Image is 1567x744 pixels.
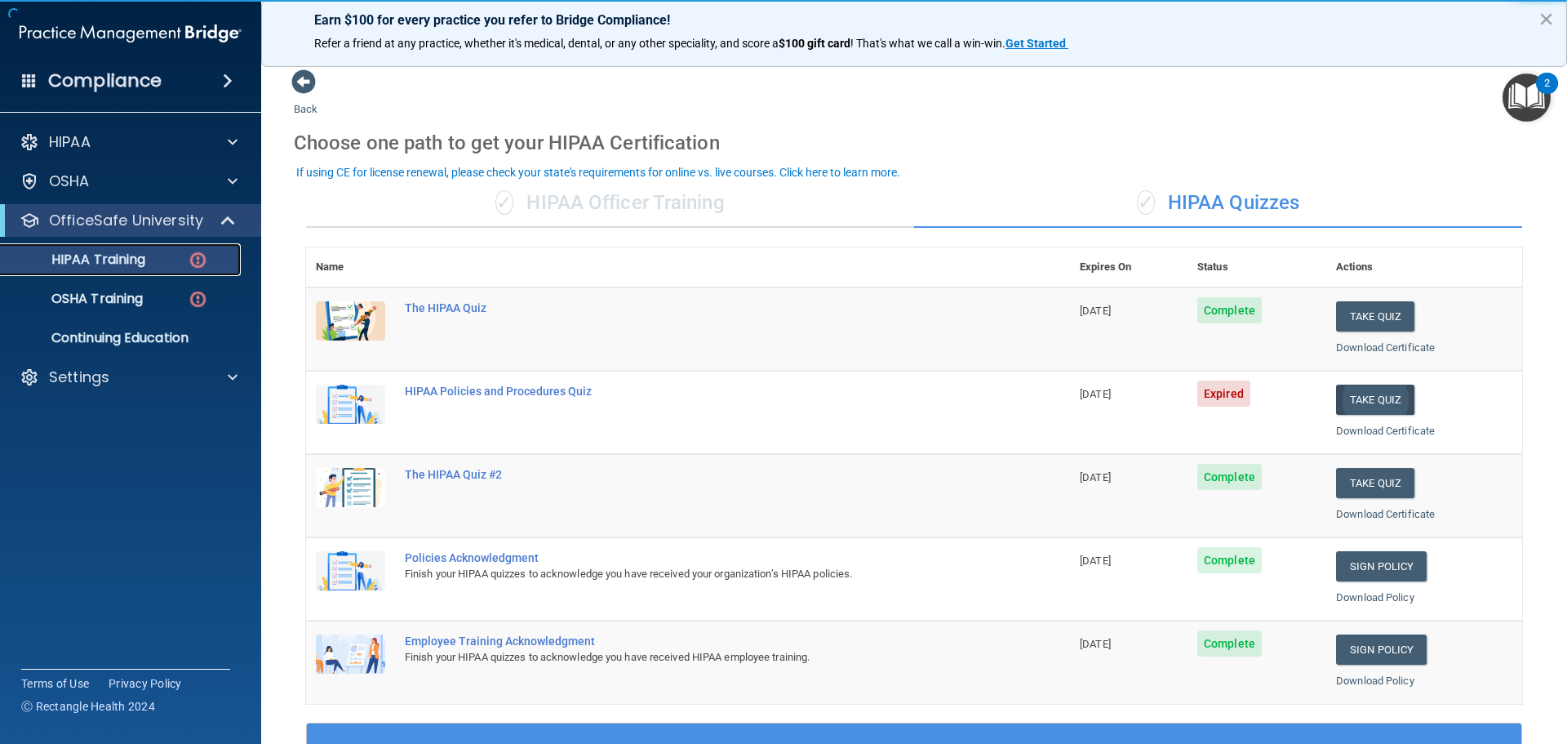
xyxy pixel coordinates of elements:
[1005,37,1066,50] strong: Get Started
[1080,471,1111,483] span: [DATE]
[1080,388,1111,400] span: [DATE]
[1005,37,1068,50] a: Get Started
[1197,547,1262,573] span: Complete
[294,164,903,180] button: If using CE for license renewal, please check your state's requirements for online vs. live cours...
[1336,675,1414,687] a: Download Policy
[49,132,91,152] p: HIPAA
[306,179,914,228] div: HIPAA Officer Training
[294,119,1534,167] div: Choose one path to get your HIPAA Certification
[1503,74,1551,122] button: Open Resource Center, 2 new notifications
[49,211,203,230] p: OfficeSafe University
[21,675,89,692] a: Terms of Use
[1326,247,1522,287] th: Actions
[49,368,109,387] p: Settings
[11,252,145,268] p: HIPAA Training
[1197,381,1250,407] span: Expired
[405,468,988,481] div: The HIPAA Quiz #2
[1336,508,1435,520] a: Download Certificate
[1336,591,1414,604] a: Download Policy
[405,385,988,398] div: HIPAA Policies and Procedures Quiz
[850,37,1005,50] span: ! That's what we call a win-win.
[495,190,513,215] span: ✓
[21,698,155,715] span: Ⓒ Rectangle Health 2024
[1538,6,1554,32] button: Close
[405,635,988,648] div: Employee Training Acknowledgment
[405,551,988,564] div: Policies Acknowledgment
[20,211,237,230] a: OfficeSafe University
[405,648,988,667] div: Finish your HIPAA quizzes to acknowledge you have received HIPAA employee training.
[49,172,90,191] p: OSHA
[1197,630,1262,657] span: Complete
[1080,305,1111,317] span: [DATE]
[314,37,779,50] span: Refer a friend at any practice, whether it's medical, dental, or any other speciality, and score a
[1197,464,1262,490] span: Complete
[20,172,237,191] a: OSHA
[20,368,237,387] a: Settings
[1544,83,1550,105] div: 2
[1080,638,1111,650] span: [DATE]
[294,83,317,115] a: Back
[20,17,242,50] img: PMB logo
[1070,247,1187,287] th: Expires On
[405,564,988,584] div: Finish your HIPAA quizzes to acknowledge you have received your organization’s HIPAA policies.
[109,675,182,692] a: Privacy Policy
[1336,341,1435,354] a: Download Certificate
[11,330,233,346] p: Continuing Education
[1336,301,1414,332] button: Take Quiz
[188,250,208,270] img: danger-circle.6113f641.png
[779,37,850,50] strong: $100 gift card
[11,291,143,307] p: OSHA Training
[188,289,208,310] img: danger-circle.6113f641.png
[405,301,988,314] div: The HIPAA Quiz
[314,12,1514,28] p: Earn $100 for every practice you refer to Bridge Compliance!
[1080,555,1111,567] span: [DATE]
[914,179,1522,228] div: HIPAA Quizzes
[1336,385,1414,415] button: Take Quiz
[20,132,237,152] a: HIPAA
[1187,247,1326,287] th: Status
[1137,190,1155,215] span: ✓
[306,247,395,287] th: Name
[1336,425,1435,437] a: Download Certificate
[1336,468,1414,498] button: Take Quiz
[296,167,900,178] div: If using CE for license renewal, please check your state's requirements for online vs. live cours...
[1336,551,1427,581] a: Sign Policy
[1336,635,1427,665] a: Sign Policy
[48,69,162,92] h4: Compliance
[1197,297,1262,323] span: Complete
